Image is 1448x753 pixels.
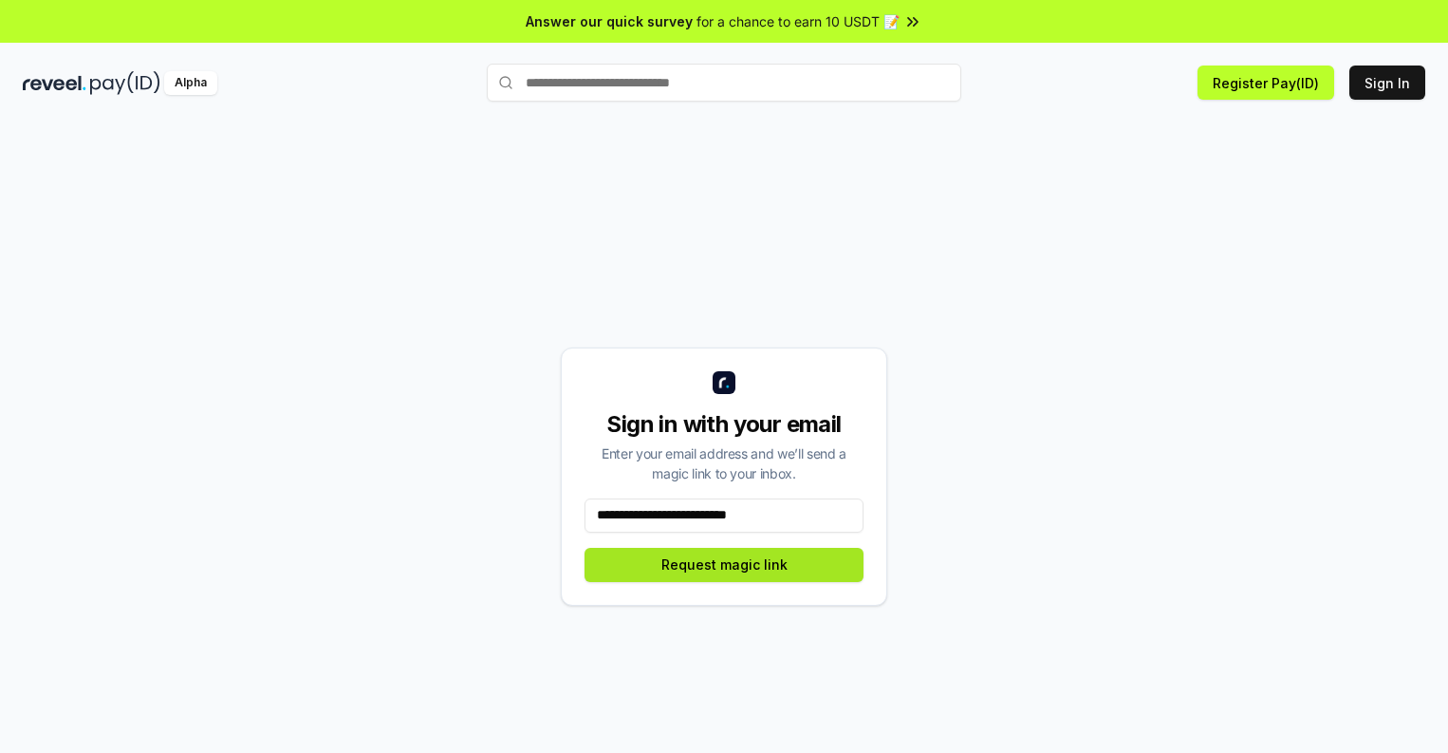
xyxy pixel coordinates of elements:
span: Answer our quick survey [526,11,693,31]
div: Sign in with your email [585,409,863,440]
div: Alpha [164,71,217,95]
span: for a chance to earn 10 USDT 📝 [696,11,900,31]
img: reveel_dark [23,71,86,95]
img: logo_small [713,371,735,394]
button: Request magic link [585,548,863,582]
div: Enter your email address and we’ll send a magic link to your inbox. [585,443,863,483]
button: Sign In [1349,66,1425,100]
button: Register Pay(ID) [1197,66,1334,100]
img: pay_id [90,71,160,95]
